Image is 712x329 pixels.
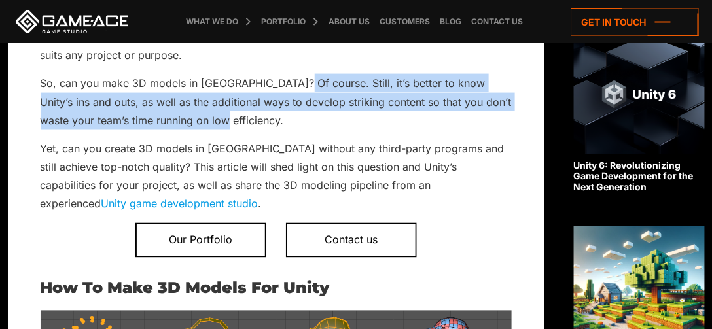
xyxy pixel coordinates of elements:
[574,35,705,194] a: Unity 6: Revolutionizing Game Development for the Next Generation
[101,198,258,211] a: Unity game development studio
[41,280,512,297] h2: How To Make 3D Models For Unity
[41,74,512,130] p: So, can you make 3D models in [GEOGRAPHIC_DATA]? Of course. Still, it’s better to know Unity’s in...
[41,139,512,214] p: Yet, can you create 3D models in [GEOGRAPHIC_DATA] without any third-party programs and still ach...
[135,223,266,257] a: Our Portfolio
[574,35,705,154] img: Related
[286,223,417,257] a: Contact us
[571,8,699,36] a: Get in touch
